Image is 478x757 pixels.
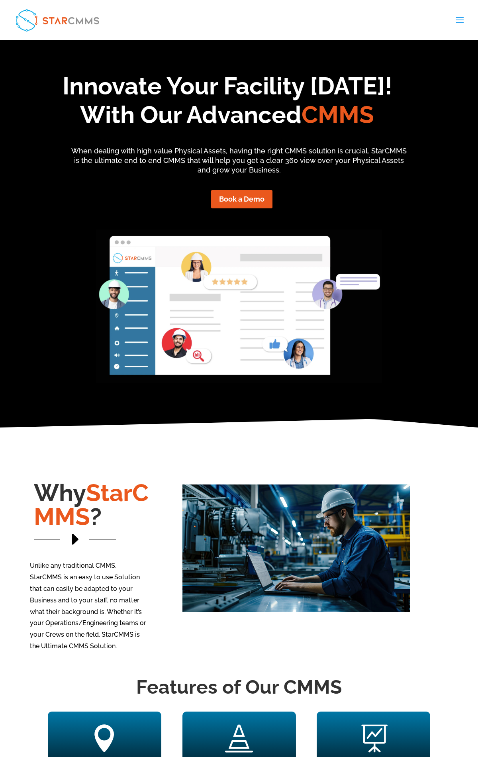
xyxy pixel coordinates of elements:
[225,724,253,752] span: 
[34,479,149,531] span: StarCMMS
[360,724,388,752] span: 
[69,146,409,175] p: When dealing with high value Physical Assets, having the right CMMS solution is crucial. StarCMMS...
[64,529,85,550] span: E
[12,5,103,35] img: StarCMMS
[96,227,382,383] img: Aladdin-header2 (1)
[34,481,161,533] h2: Why ?
[48,674,430,704] h2: Features of Our CMMS
[90,724,118,752] span: 
[302,101,374,129] span: CMMS
[211,190,272,208] a: Book a Demo
[30,560,149,652] p: Unlike any traditional CMMS, StarCMMS is an easy to use Solution that can easily be adapted to yo...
